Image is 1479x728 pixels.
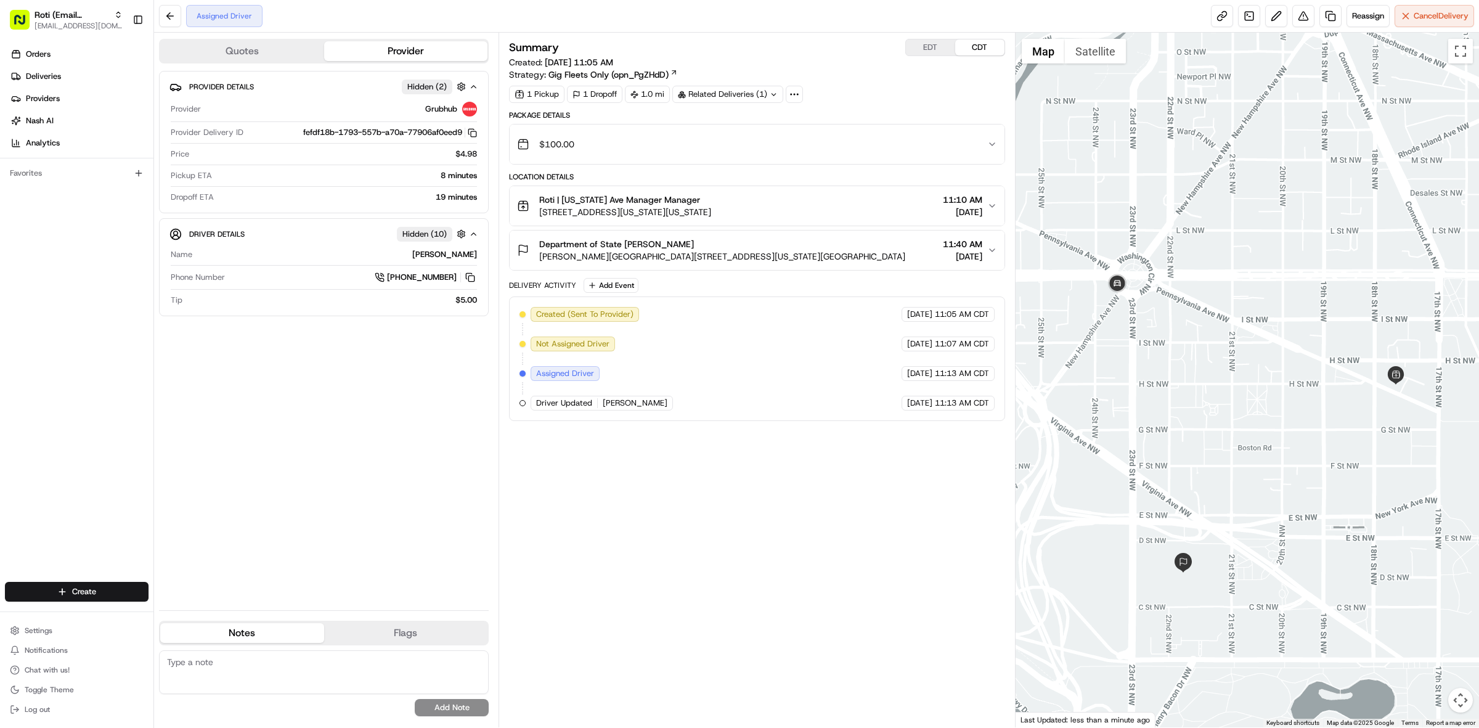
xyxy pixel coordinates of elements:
button: Flags [324,623,488,643]
button: Notes [160,623,324,643]
div: [PERSON_NAME] [197,249,477,260]
span: 11:07 AM CDT [935,338,989,350]
span: Deliveries [26,71,61,82]
span: Gig Fleets Only (opn_PgZHdD) [548,68,669,81]
span: Knowledge Base [25,243,94,255]
div: Package Details [509,110,1005,120]
button: Chat with us! [5,661,149,679]
button: Hidden (10) [397,226,469,242]
button: [EMAIL_ADDRESS][DOMAIN_NAME] [35,21,123,31]
div: 💻 [104,244,114,254]
button: Toggle Theme [5,681,149,698]
span: Settings [25,626,52,636]
span: 11:05 AM CDT [935,309,989,320]
span: [PERSON_NAME][GEOGRAPHIC_DATA][STREET_ADDRESS][US_STATE][GEOGRAPHIC_DATA] [539,250,905,263]
span: Pickup ETA [171,170,212,181]
button: Roti | [US_STATE] Ave Manager Manager[STREET_ADDRESS][US_STATE][US_STATE]11:10 AM[DATE] [510,186,1004,226]
a: Report a map error [1426,719,1475,726]
span: [PHONE_NUMBER] [387,272,457,283]
a: Open this area in Google Maps (opens a new window) [1019,711,1059,727]
button: Keyboard shortcuts [1266,719,1319,727]
div: Last Updated: less than a minute ago [1016,712,1155,727]
span: Chat with us! [25,665,70,675]
span: [PERSON_NAME] [603,398,667,409]
span: Notifications [25,645,68,655]
span: Phone Number [171,272,225,283]
a: Nash AI [5,111,153,131]
span: Roti | [US_STATE] Ave Manager Manager [539,194,700,206]
button: $100.00 [510,125,1004,164]
span: [DATE] [907,309,932,320]
span: Pylon [123,273,149,282]
img: 5e692f75ce7d37001a5d71f1 [462,102,477,117]
a: Deliveries [5,67,153,86]
span: 11:13 AM CDT [935,398,989,409]
button: CDT [955,39,1004,55]
img: 1736555255976-a54dd68f-1ca7-489b-9aae-adbdc363a1c4 [25,192,35,202]
span: Grubhub [425,104,457,115]
span: Created (Sent To Provider) [536,309,634,320]
span: [DATE] [943,206,982,218]
a: [PHONE_NUMBER] [375,271,477,284]
span: Hidden ( 10 ) [402,229,447,240]
span: Hidden ( 2 ) [407,81,447,92]
span: [DATE] [109,192,134,202]
button: See all [191,158,224,173]
span: Not Assigned Driver [536,338,609,350]
button: Show satellite imagery [1065,39,1126,63]
button: Settings [5,622,149,639]
a: Orders [5,44,153,64]
span: Provider Delivery ID [171,127,243,138]
button: Roti (Email Parsing)[EMAIL_ADDRESS][DOMAIN_NAME] [5,5,128,35]
button: Provider DetailsHidden (2) [169,76,478,97]
button: Create [5,582,149,602]
button: Provider [324,41,488,61]
div: 1 Dropoff [567,86,622,103]
div: Strategy: [509,68,678,81]
img: Nash [12,13,37,38]
img: 9188753566659_6852d8bf1fb38e338040_72.png [26,118,48,141]
button: Add Event [584,278,638,293]
img: Masood Aslam [12,180,32,200]
button: Log out [5,701,149,718]
div: 19 minutes [219,192,477,203]
span: API Documentation [116,243,198,255]
div: 1.0 mi [625,86,670,103]
span: Cancel Delivery [1414,10,1469,22]
div: Favorites [5,163,149,183]
button: Reassign [1347,5,1390,27]
span: [DATE] [943,250,982,263]
span: Driver Details [189,229,245,239]
button: Start new chat [210,122,224,137]
button: Department of State [PERSON_NAME][PERSON_NAME][GEOGRAPHIC_DATA][STREET_ADDRESS][US_STATE][GEOGRAP... [510,231,1004,270]
a: Analytics [5,133,153,153]
a: 📗Knowledge Base [7,238,99,260]
span: Providers [26,93,60,104]
span: Dropoff ETA [171,192,214,203]
a: Terms (opens in new tab) [1401,719,1419,726]
span: Created: [509,56,613,68]
span: • [102,192,107,202]
button: fefdf18b-1793-557b-a70a-77906af0eed9 [303,127,477,138]
span: Nash AI [26,115,54,126]
button: CancelDelivery [1395,5,1474,27]
span: Name [171,249,192,260]
div: Start new chat [55,118,202,131]
span: Create [72,586,96,597]
span: [DATE] [907,338,932,350]
span: Driver Updated [536,398,592,409]
button: Map camera controls [1448,688,1473,713]
div: $5.00 [187,295,477,306]
div: Related Deliveries (1) [672,86,783,103]
button: Quotes [160,41,324,61]
span: Map data ©2025 Google [1327,719,1394,726]
span: [PERSON_NAME] [38,192,100,202]
span: Toggle Theme [25,685,74,695]
button: Roti (Email Parsing) [35,9,109,21]
img: Google [1019,711,1059,727]
span: 11:40 AM [943,238,982,250]
button: Show street map [1022,39,1065,63]
div: Past conversations [12,161,83,171]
